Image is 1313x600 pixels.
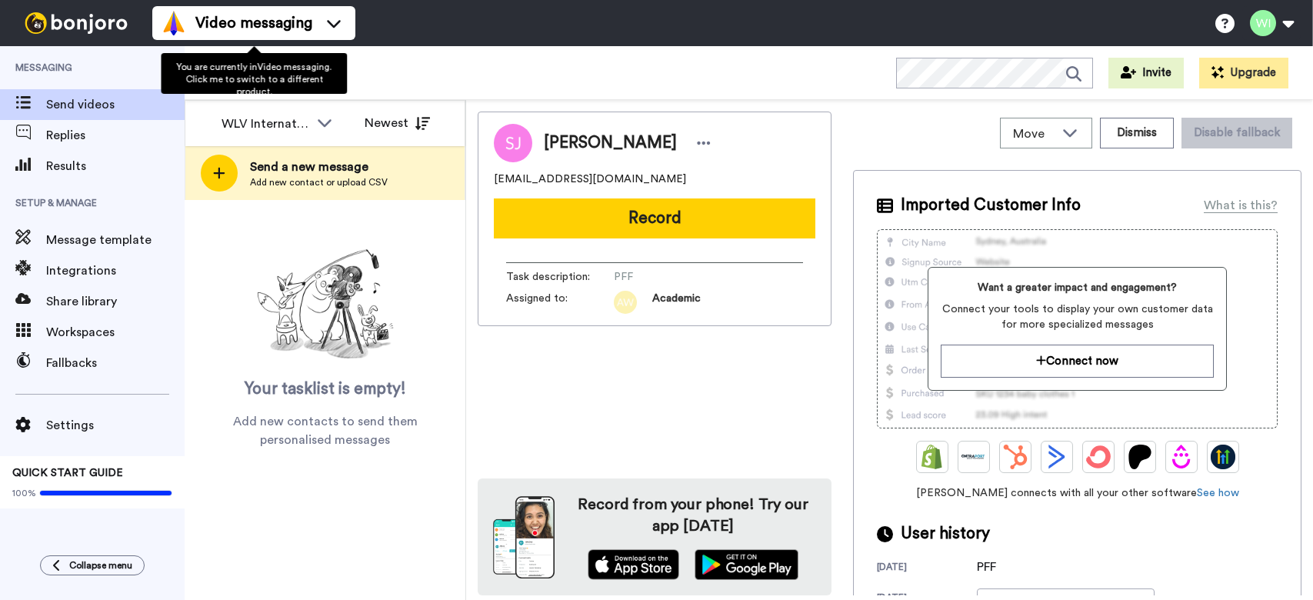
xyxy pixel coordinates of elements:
img: ActiveCampaign [1045,445,1069,469]
span: Collapse menu [69,559,132,572]
img: Shopify [920,445,945,469]
span: Your tasklist is empty! [245,378,406,401]
span: Send a new message [250,158,388,176]
img: Drip [1169,445,1194,469]
div: [DATE] [877,561,977,576]
span: Message template [46,231,185,249]
img: Ontraport [961,445,986,469]
img: ConvertKit [1086,445,1111,469]
button: Collapse menu [40,555,145,575]
span: Task description : [506,269,614,285]
img: GoHighLevel [1211,445,1235,469]
div: PFF [977,558,1054,576]
h4: Record from your phone! Try our app [DATE] [570,494,816,537]
span: [PERSON_NAME] connects with all your other software [877,485,1278,501]
span: Video messaging [195,12,312,34]
img: Image of SHAN-TONI JOHNSON [494,124,532,162]
span: Academic [652,291,701,314]
a: See how [1197,488,1239,498]
span: [EMAIL_ADDRESS][DOMAIN_NAME] [494,172,686,187]
button: Connect now [941,345,1215,378]
span: Share library [46,292,185,311]
button: Record [494,198,815,238]
img: bj-logo-header-white.svg [18,12,134,34]
span: Workspaces [46,323,185,342]
span: Assigned to: [506,291,614,314]
span: Replies [46,126,185,145]
span: QUICK START GUIDE [12,468,123,478]
img: vm-color.svg [162,11,186,35]
button: Dismiss [1100,118,1174,148]
span: Integrations [46,262,185,280]
img: Patreon [1128,445,1152,469]
img: appstore [588,549,679,580]
span: [PERSON_NAME] [544,132,677,155]
span: PFF [614,269,760,285]
img: ready-set-action.png [248,243,402,366]
span: Imported Customer Info [901,194,1081,217]
div: What is this? [1204,196,1278,215]
span: Send videos [46,95,185,114]
span: Fallbacks [46,354,185,372]
span: Add new contact or upload CSV [250,176,388,188]
img: aw.png [614,291,637,314]
button: Upgrade [1199,58,1288,88]
div: WLV International [222,115,309,133]
span: Settings [46,416,185,435]
span: Want a greater impact and engagement? [941,280,1215,295]
span: Results [46,157,185,175]
img: playstore [695,549,798,580]
button: Newest [353,108,442,138]
span: 100% [12,487,36,499]
img: download [493,496,555,579]
button: Disable fallback [1181,118,1292,148]
span: Connect your tools to display your own customer data for more specialized messages [941,302,1215,332]
span: Move [1013,125,1055,143]
img: Hubspot [1003,445,1028,469]
span: Add new contacts to send them personalised messages [208,412,442,449]
button: Invite [1108,58,1184,88]
span: User history [901,522,990,545]
span: You are currently in Video messaging . Click me to switch to a different product. [176,62,332,96]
